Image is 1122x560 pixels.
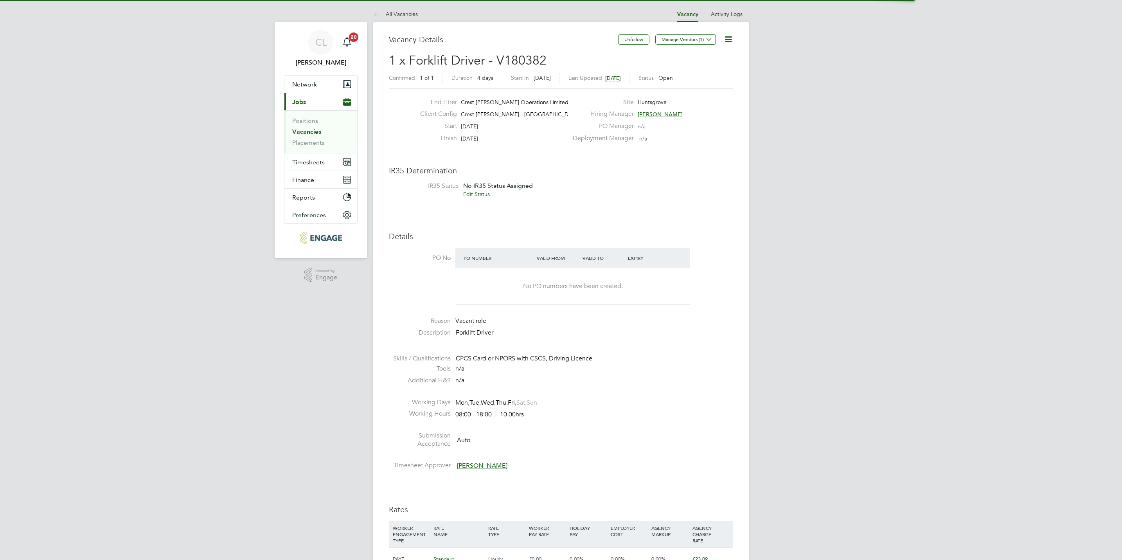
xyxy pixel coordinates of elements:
label: Site [568,98,634,106]
label: Skills / Qualifications [389,355,451,363]
div: AGENCY MARKUP [649,521,690,541]
label: PO Manager [568,122,634,130]
a: Vacancies [292,128,321,135]
button: Unfollow [618,34,649,45]
span: 4 days [477,74,493,81]
a: Vacancy [677,11,698,18]
span: Huntsgrove [638,99,667,106]
label: Start [414,122,457,130]
span: 1 of 1 [420,74,434,81]
label: Finish [414,134,457,142]
span: [DATE] [461,135,478,142]
span: Sat, [516,399,527,407]
a: Go to home page [284,232,358,244]
a: Activity Logs [711,11,743,18]
a: Powered byEngage [304,268,338,283]
label: IR35 Status [397,182,459,190]
span: Fri, [508,399,516,407]
div: AGENCY CHARGE RATE [690,521,731,547]
button: Reports [284,189,357,206]
label: Description [389,329,451,337]
div: Expiry [626,251,672,265]
span: 1 x Forklift Driver - V180382 [389,53,547,68]
div: PO Number [462,251,535,265]
span: n/a [455,376,464,384]
span: CL [315,37,327,47]
span: Wed, [481,399,496,407]
span: Finance [292,176,314,184]
span: Preferences [292,211,326,219]
button: Timesheets [284,153,357,171]
span: Tue, [469,399,481,407]
label: PO No [389,254,451,262]
div: RATE NAME [432,521,486,541]
div: Valid From [535,251,581,265]
label: End Hirer [414,98,457,106]
nav: Main navigation [275,22,367,258]
img: protechltd-logo-retina.png [300,232,342,244]
div: 08:00 - 18:00 [455,411,524,419]
span: [DATE] [534,74,551,81]
label: Deployment Manager [568,134,634,142]
a: Edit Status [463,191,490,198]
button: Network [284,76,357,93]
a: 20 [339,30,355,55]
div: RATE TYPE [486,521,527,541]
span: Sun [527,399,537,407]
a: Placements [292,139,325,146]
label: Confirmed [389,74,415,81]
span: n/a [455,365,464,373]
span: Auto [457,436,470,444]
label: Additional H&S [389,376,451,385]
label: Last Updated [568,74,602,81]
label: Status [638,74,654,81]
a: Positions [292,117,318,124]
span: [DATE] [461,123,478,130]
label: Client Config [414,110,457,118]
a: All Vacancies [373,11,418,18]
span: 20 [349,32,358,42]
span: Thu, [496,399,508,407]
button: Manage Vendors (1) [655,34,716,45]
span: 10.00hrs [496,411,524,418]
span: Vacant role [455,317,486,325]
span: Chloe Lyons [284,58,358,67]
label: Timesheet Approver [389,461,451,470]
h3: IR35 Determination [389,166,733,176]
span: n/a [639,135,647,142]
span: Powered by [315,268,337,274]
h3: Rates [389,504,733,515]
div: WORKER ENGAGEMENT TYPE [391,521,432,547]
h3: Vacancy Details [389,34,618,45]
span: No IR35 Status Assigned [463,182,533,189]
span: Reports [292,194,315,201]
p: Forklift Driver [456,329,733,337]
span: [DATE] [605,75,621,81]
span: Crest [PERSON_NAME] Operations Limited [461,99,568,106]
label: Submission Acceptance [389,432,451,448]
label: Reason [389,317,451,325]
div: Jobs [284,110,357,153]
div: CPCS Card or NPORS with CSCS, Driving Licence [456,355,733,363]
span: Jobs [292,98,306,106]
label: Hiring Manager [568,110,634,118]
button: Jobs [284,93,357,110]
label: Start In [511,74,529,81]
div: No PO numbers have been created. [463,282,682,290]
label: Working Days [389,398,451,407]
h3: Details [389,231,733,241]
div: EMPLOYER COST [609,521,649,541]
label: Duration [451,74,473,81]
span: [PERSON_NAME] [638,111,683,118]
button: Finance [284,171,357,188]
span: n/a [638,123,646,130]
label: Working Hours [389,410,451,418]
span: [PERSON_NAME] [457,462,507,470]
span: Mon, [455,399,469,407]
span: Network [292,81,317,88]
div: WORKER PAY RATE [527,521,568,541]
div: Valid To [581,251,626,265]
label: Tools [389,365,451,373]
span: Engage [315,274,337,281]
span: Open [658,74,673,81]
